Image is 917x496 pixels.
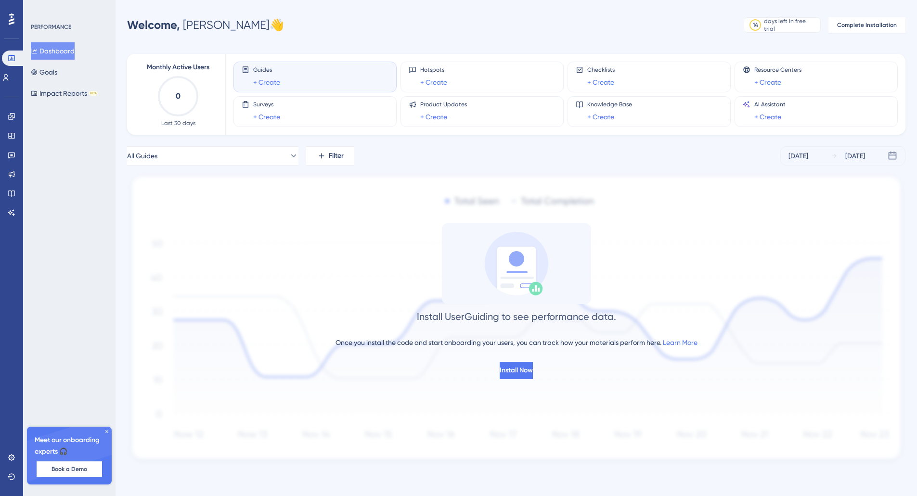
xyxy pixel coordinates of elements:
[788,150,808,162] div: [DATE]
[127,150,157,162] span: All Guides
[587,111,614,123] a: + Create
[147,62,209,73] span: Monthly Active Users
[253,66,280,74] span: Guides
[420,76,447,88] a: + Create
[754,101,786,108] span: AI Assistant
[500,362,533,379] button: Install Now
[417,310,616,323] div: Install UserGuiding to see performance data.
[31,85,98,102] button: Impact ReportsBETA
[754,76,781,88] a: + Create
[336,337,697,348] div: Once you install the code and start onboarding your users, you can track how your materials perfo...
[176,91,181,101] text: 0
[663,339,697,346] a: Learn More
[127,17,284,33] div: [PERSON_NAME] 👋
[35,434,104,458] span: Meet our onboarding experts 🎧
[253,111,280,123] a: + Create
[754,111,781,123] a: + Create
[127,173,905,465] img: 1ec67ef948eb2d50f6bf237e9abc4f97.svg
[161,119,195,127] span: Last 30 days
[306,146,354,165] button: Filter
[420,101,467,108] span: Product Updates
[420,111,447,123] a: + Create
[31,23,71,31] div: PERFORMANCE
[828,17,905,33] button: Complete Installation
[587,66,615,74] span: Checklists
[31,42,75,60] button: Dashboard
[587,101,632,108] span: Knowledge Base
[420,66,447,74] span: Hotspots
[587,76,614,88] a: + Create
[127,146,298,165] button: All Guides
[52,465,87,473] span: Book a Demo
[764,17,817,33] div: days left in free trial
[253,76,280,88] a: + Create
[754,66,801,74] span: Resource Centers
[37,461,102,477] button: Book a Demo
[753,21,758,29] div: 14
[127,18,180,32] span: Welcome,
[845,150,865,162] div: [DATE]
[837,21,897,29] span: Complete Installation
[31,64,57,81] button: Goals
[500,365,533,376] span: Install Now
[329,150,344,162] span: Filter
[253,101,280,108] span: Surveys
[89,91,98,96] div: BETA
